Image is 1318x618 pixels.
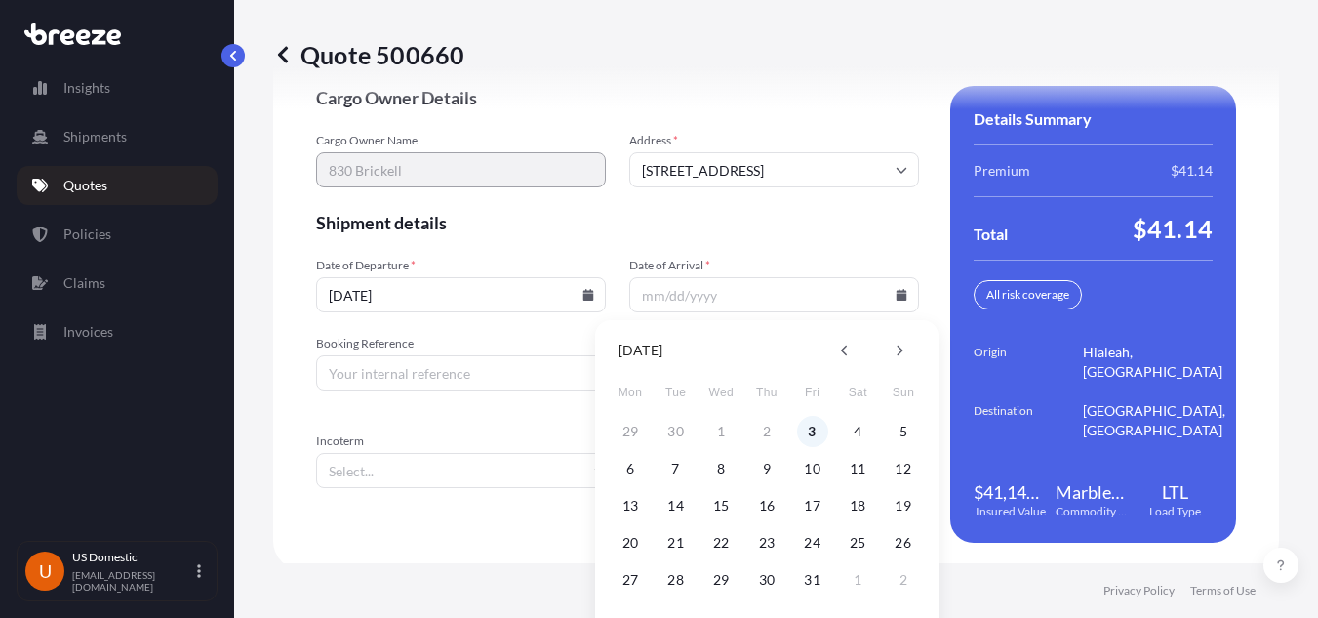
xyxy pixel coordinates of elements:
button: 29 [705,564,737,596]
button: 28 [660,564,692,596]
span: Tuesday [659,373,694,412]
button: 6 [615,453,646,484]
button: 22 [705,527,737,558]
button: 10 [797,453,828,484]
span: $41,140.00 [974,480,1048,504]
p: Shipments [63,127,127,146]
span: Hialeah, [GEOGRAPHIC_DATA] [1083,343,1225,382]
p: Insights [63,78,110,98]
span: Premium [974,161,1030,181]
button: 26 [888,527,919,558]
span: Date of Arrival [629,258,919,273]
span: Thursday [749,373,784,412]
button: 1 [842,564,873,596]
button: 16 [751,490,782,521]
p: US Domestic [72,550,193,565]
p: Policies [63,225,111,244]
button: 9 [751,453,782,484]
a: Shipments [17,117,218,156]
div: [DATE] [619,339,662,362]
a: Insights [17,68,218,107]
span: $41.14 [1171,161,1213,181]
input: Cargo owner address [629,152,919,187]
button: 30 [751,564,782,596]
button: 25 [842,527,873,558]
span: Total [974,225,1008,244]
button: 19 [888,490,919,521]
button: 31 [797,564,828,596]
span: LTL [1162,480,1188,504]
button: 11 [842,453,873,484]
a: Invoices [17,312,218,351]
p: Quote 500660 [273,39,464,70]
input: mm/dd/yyyy [316,277,606,312]
button: 8 [705,453,737,484]
button: 21 [660,527,692,558]
div: All risk coverage [974,280,1082,309]
span: Insured Value [976,504,1046,519]
span: Address [629,133,919,148]
p: Quotes [63,176,107,195]
input: Select... [316,453,618,488]
button: 12 [888,453,919,484]
p: Claims [63,273,105,293]
button: 20 [615,527,646,558]
span: Marble/Granite in Blocks/Slabs [1056,480,1130,504]
span: $41.14 [1133,213,1213,244]
span: Wednesday [703,373,739,412]
button: 13 [615,490,646,521]
button: 14 [660,490,692,521]
p: Invoices [63,322,113,342]
span: Sunday [886,373,921,412]
button: 23 [751,527,782,558]
a: Terms of Use [1190,583,1256,598]
span: Destination [974,401,1083,440]
span: [GEOGRAPHIC_DATA], [GEOGRAPHIC_DATA] [1083,401,1225,440]
span: Shipment details [316,211,919,234]
span: Details Summary [974,109,1092,129]
input: Your internal reference [316,355,606,391]
a: Policies [17,215,218,254]
span: Booking Reference [316,336,606,351]
p: [EMAIL_ADDRESS][DOMAIN_NAME] [72,569,193,593]
input: mm/dd/yyyy [629,277,919,312]
span: Cargo Owner Name [316,133,606,148]
span: Saturday [840,373,875,412]
span: Incoterm [316,433,618,449]
button: 2 [888,564,919,596]
a: Privacy Policy [1103,583,1175,598]
span: U [39,561,52,581]
button: 15 [705,490,737,521]
button: 7 [660,453,692,484]
span: Origin [974,343,1083,382]
span: Monday [613,373,648,412]
button: 27 [615,564,646,596]
button: 3 [797,416,828,447]
span: Load Type [1149,504,1201,519]
a: Quotes [17,166,218,205]
span: Friday [795,373,830,412]
span: Date of Departure [316,258,606,273]
span: Commodity Category [1056,504,1130,519]
button: 18 [842,490,873,521]
button: 4 [842,416,873,447]
a: Claims [17,264,218,303]
button: 24 [797,527,828,558]
button: 17 [797,490,828,521]
button: 5 [888,416,919,447]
